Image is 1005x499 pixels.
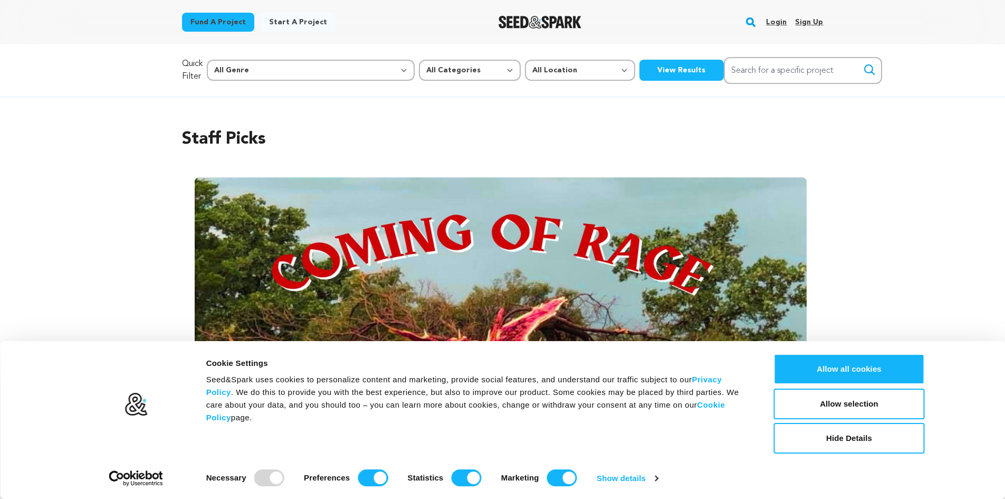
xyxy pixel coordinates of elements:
[124,392,148,417] img: logo
[408,473,444,482] strong: Statistics
[501,473,539,482] strong: Marketing
[195,177,807,463] img: Coming of Rage image
[597,470,658,486] a: Show details
[499,16,581,29] img: Seed&Spark Logo Dark Mode
[261,13,336,32] a: Start a project
[182,127,824,152] h2: Staff Picks
[639,60,724,81] button: View Results
[182,13,254,32] a: Fund a project
[206,357,750,370] div: Cookie Settings
[499,16,581,29] a: Seed&Spark Homepage
[774,389,925,419] button: Allow selection
[182,58,203,83] p: Quick Filter
[766,14,787,31] a: Login
[90,470,182,486] a: Usercentrics Cookiebot - opens in a new window
[724,57,882,84] input: Search for a specific project
[206,373,750,424] div: Seed&Spark uses cookies to personalize content and marketing, provide social features, and unders...
[206,473,246,482] strong: Necessary
[774,423,925,454] button: Hide Details
[795,14,823,31] a: Sign up
[774,354,925,384] button: Allow all cookies
[304,473,350,482] strong: Preferences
